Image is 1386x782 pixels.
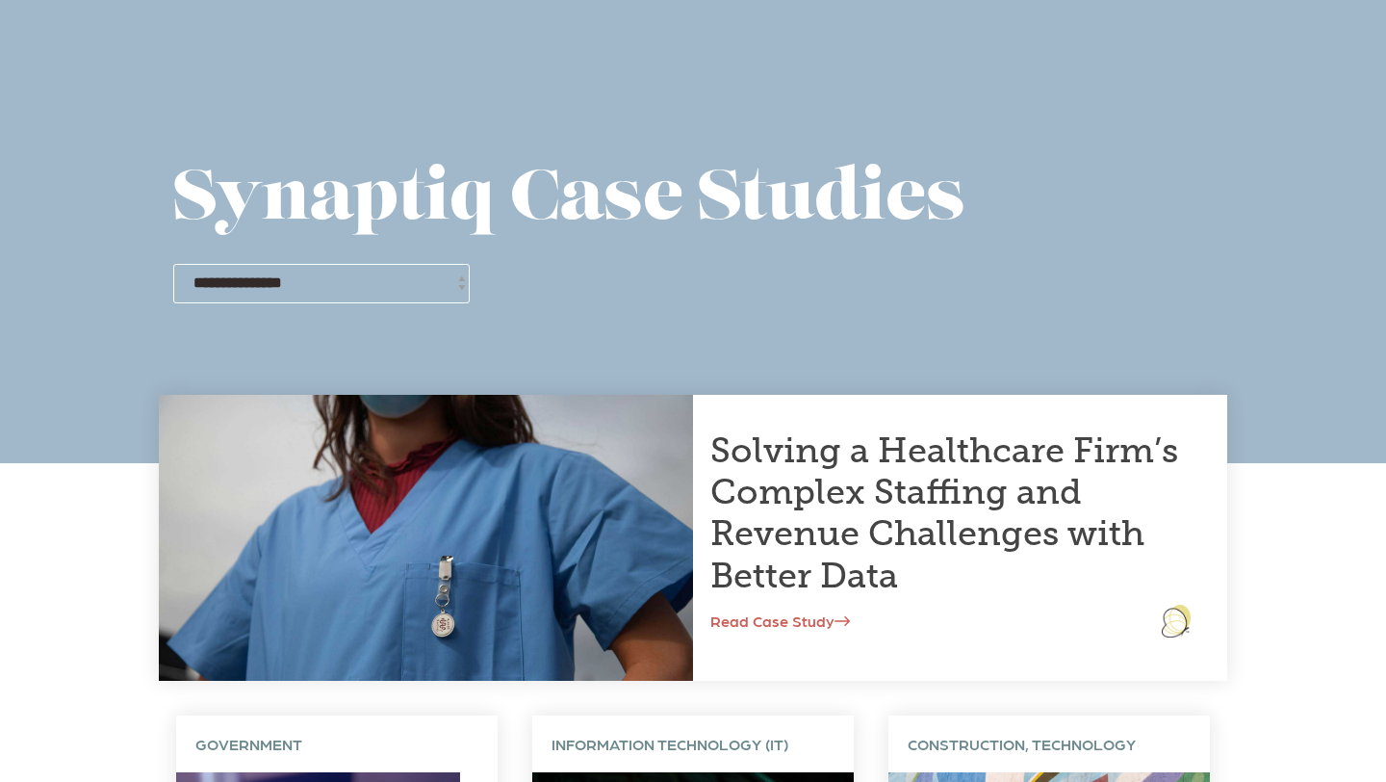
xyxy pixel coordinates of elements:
div: INFORMATION TECHNOLOGY (IT) [532,716,854,772]
a: Solving a Healthcare Firm’s Complex Staffing and Revenue Challenges with Better Data [710,430,1178,596]
div: CONSTRUCTION, TECHNOLOGY [888,716,1210,772]
a: Read Case Study [710,612,850,630]
img: logo [1162,605,1191,638]
div: GOVERNMENT [176,716,498,772]
h1: Synaptiq Case Studies [173,164,1213,240]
